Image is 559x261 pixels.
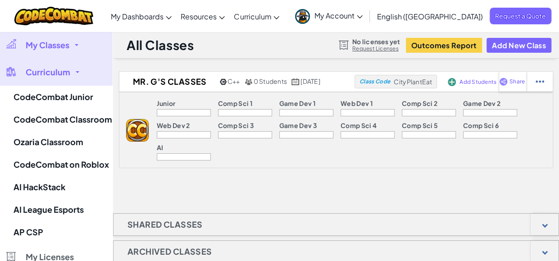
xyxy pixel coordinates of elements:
a: My Account [291,2,367,30]
span: English ([GEOGRAPHIC_DATA]) [377,12,483,21]
a: Curriculum [229,4,284,28]
span: Curriculum [234,12,271,21]
button: Add New Class [486,38,551,53]
button: Outcomes Report [406,38,482,53]
span: Class Code [359,79,390,84]
span: Share [509,79,525,84]
img: cpp.png [220,78,227,85]
span: My Licenses [26,253,74,261]
a: Resources [176,4,229,28]
img: IconShare_Purple.svg [499,78,508,86]
p: Game Dev 1 [279,100,316,107]
span: C++ [227,77,240,85]
h2: Mr. G's classes [119,75,218,88]
a: Request Licenses [352,45,400,52]
img: MultipleUsers.png [245,78,253,85]
span: My Classes [26,41,69,49]
span: No licenses yet [352,38,400,45]
span: CityPlantEat [394,78,432,86]
p: Comp Sci 1 [218,100,253,107]
h1: All Classes [127,37,194,54]
p: Comp Sci 4 [341,122,377,129]
a: English ([GEOGRAPHIC_DATA]) [373,4,487,28]
p: Web Dev 2 [157,122,190,129]
span: Resources [181,12,217,21]
img: IconAddStudents.svg [448,78,456,86]
img: calendar.svg [291,78,300,85]
p: Game Dev 2 [463,100,500,107]
p: Comp Sci 5 [402,122,438,129]
p: AI [157,144,164,151]
a: Mr. G's classes C++ 0 Students [DATE] [119,75,354,88]
span: 0 Students [254,77,287,85]
img: IconStudentEllipsis.svg [536,78,544,86]
img: avatar [295,9,310,24]
p: Comp Sci 6 [463,122,499,129]
span: My Dashboards [111,12,164,21]
a: Request a Quote [490,8,551,24]
p: Web Dev 1 [341,100,373,107]
a: My Dashboards [106,4,176,28]
p: Comp Sci 2 [402,100,437,107]
span: Curriculum [26,68,70,76]
span: Add Students [459,79,496,85]
p: Comp Sci 3 [218,122,254,129]
span: [DATE] [300,77,320,85]
img: CodeCombat logo [14,7,93,25]
h1: Shared Classes [114,213,217,236]
span: My Account [314,11,363,20]
p: Junior [157,100,176,107]
img: logo [126,119,149,142]
p: Game Dev 3 [279,122,317,129]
